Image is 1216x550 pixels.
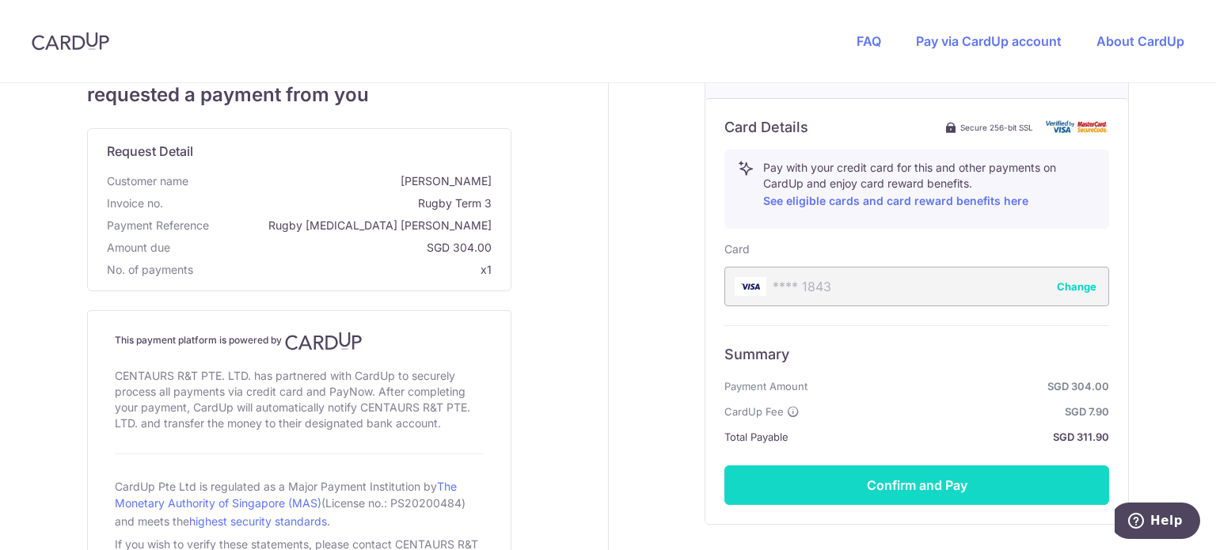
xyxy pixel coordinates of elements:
[107,173,188,189] span: Customer name
[763,194,1028,207] a: See eligible cards and card reward benefits here
[115,473,484,533] div: CardUp Pte Ltd is regulated as a Major Payment Institution by (License no.: PS20200484) and meets...
[215,218,492,233] span: Rugby [MEDICAL_DATA] [PERSON_NAME]
[724,345,1109,364] h6: Summary
[1115,503,1200,542] iframe: Opens a widget where you can find more information
[806,402,1109,421] strong: SGD 7.90
[115,480,457,510] a: The Monetary Authority of Singapore (MAS)
[189,514,327,528] a: highest security standards
[32,32,109,51] img: CardUp
[195,173,492,189] span: [PERSON_NAME]
[107,240,170,256] span: Amount due
[285,332,363,351] img: CardUp
[169,195,492,211] span: Rugby Term 3
[115,365,484,434] div: CENTAURS R&T PTE. LTD. has partnered with CardUp to securely process all payments via credit card...
[724,465,1109,505] button: Confirm and Pay
[724,402,784,421] span: CardUp Fee
[87,81,511,109] span: requested a payment from you
[107,195,163,211] span: Invoice no.
[763,160,1096,211] p: Pay with your credit card for this and other payments on CardUp and enjoy card reward benefits.
[857,33,881,49] a: FAQ
[1096,33,1184,49] a: About CardUp
[1046,120,1109,134] img: card secure
[960,121,1033,134] span: Secure 256-bit SSL
[724,377,807,396] span: Payment Amount
[481,263,492,276] span: x1
[814,377,1109,396] strong: SGD 304.00
[107,143,193,159] span: translation missing: en.request_detail
[724,427,788,446] span: Total Payable
[724,118,808,137] h6: Card Details
[724,241,750,257] label: Card
[107,218,209,232] span: translation missing: en.payment_reference
[177,240,492,256] span: SGD 304.00
[795,427,1109,446] strong: SGD 311.90
[115,332,484,351] h4: This payment platform is powered by
[1057,279,1096,294] button: Change
[916,33,1062,49] a: Pay via CardUp account
[107,262,193,278] span: No. of payments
